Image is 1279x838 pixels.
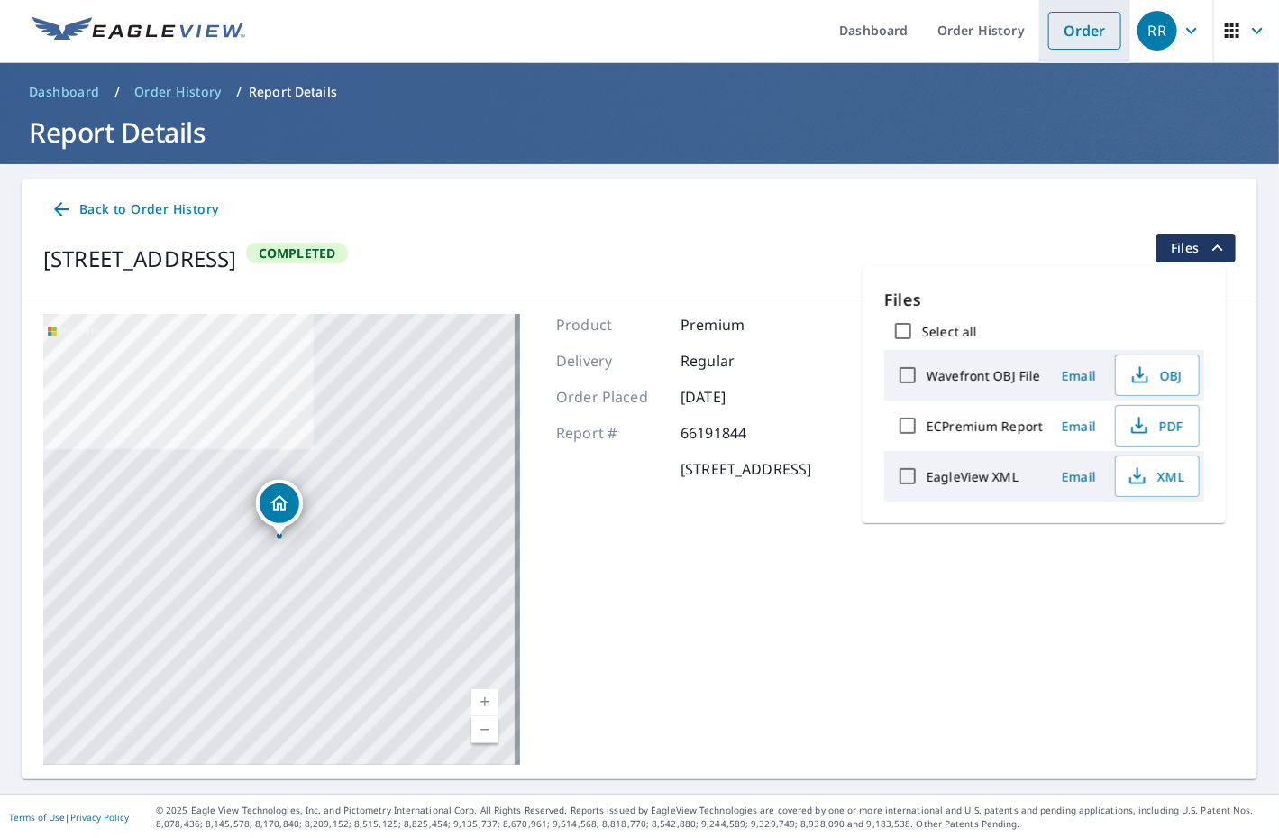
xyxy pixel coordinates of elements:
[43,193,225,226] a: Back to Order History
[681,314,789,336] p: Premium
[22,114,1257,151] h1: Report Details
[1057,367,1101,384] span: Email
[1137,11,1177,51] div: RR
[70,811,129,824] a: Privacy Policy
[1156,234,1236,262] button: filesDropdownBtn-66191844
[236,81,242,103] li: /
[156,804,1270,831] p: © 2025 Eagle View Technologies, Inc. and Pictometry International Corp. All Rights Reserved. Repo...
[22,78,107,106] a: Dashboard
[1127,465,1184,487] span: XML
[556,314,664,336] p: Product
[1050,362,1108,390] button: Email
[29,83,100,101] span: Dashboard
[922,323,977,340] label: Select all
[9,811,65,824] a: Terms of Use
[1127,415,1184,437] span: PDF
[1115,405,1200,447] button: PDF
[1115,456,1200,497] button: XML
[127,78,229,106] a: Order History
[884,288,1204,312] p: Files
[681,386,789,408] p: [DATE]
[681,350,789,372] p: Regular
[1171,237,1229,259] span: Files
[256,480,303,536] div: Dropped pin, building 1, Residential property, 916 Overhill Rd Manhattan, KS 66503
[1050,463,1108,491] button: Email
[134,83,222,101] span: Order History
[1127,364,1184,386] span: OBJ
[927,468,1019,485] label: EagleView XML
[681,422,789,444] p: 66191844
[681,458,811,480] p: [STREET_ADDRESS]
[556,422,664,444] p: Report #
[1057,418,1101,435] span: Email
[9,812,129,823] p: |
[114,81,120,103] li: /
[471,716,498,743] a: Current Level 17, Zoom Out
[50,198,218,221] span: Back to Order History
[927,367,1040,384] label: Wavefront OBJ File
[248,244,347,262] span: Completed
[1048,12,1121,50] a: Order
[556,386,664,408] p: Order Placed
[471,689,498,716] a: Current Level 17, Zoom In
[1115,355,1200,396] button: OBJ
[32,17,245,44] img: EV Logo
[927,418,1043,435] label: ECPremium Report
[249,83,337,101] p: Report Details
[1050,412,1108,440] button: Email
[22,78,1257,106] nav: breadcrumb
[1057,468,1101,485] span: Email
[43,243,237,275] div: [STREET_ADDRESS]
[556,350,664,372] p: Delivery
